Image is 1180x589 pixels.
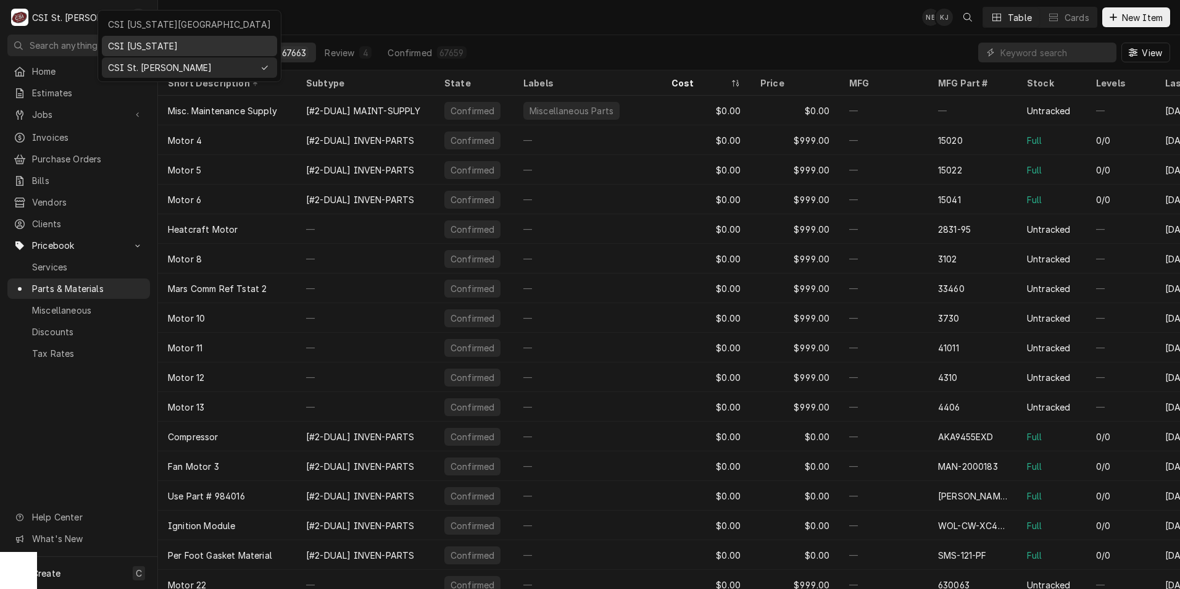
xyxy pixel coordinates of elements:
a: Go to Tax Rates [7,343,150,364]
a: Go to Discounts [7,322,150,342]
a: Go to Parts & Materials [7,278,150,299]
div: CSI [US_STATE] [108,40,271,52]
span: Tax Rates [32,347,144,360]
div: CSI St. [PERSON_NAME] [108,61,254,74]
span: Services [32,261,144,274]
span: Discounts [32,325,144,338]
a: Go to Services [7,257,150,277]
span: Miscellaneous [32,304,144,317]
a: Go to Miscellaneous [7,300,150,320]
span: Parts & Materials [32,282,144,295]
div: CSI [US_STATE][GEOGRAPHIC_DATA] [108,18,271,31]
